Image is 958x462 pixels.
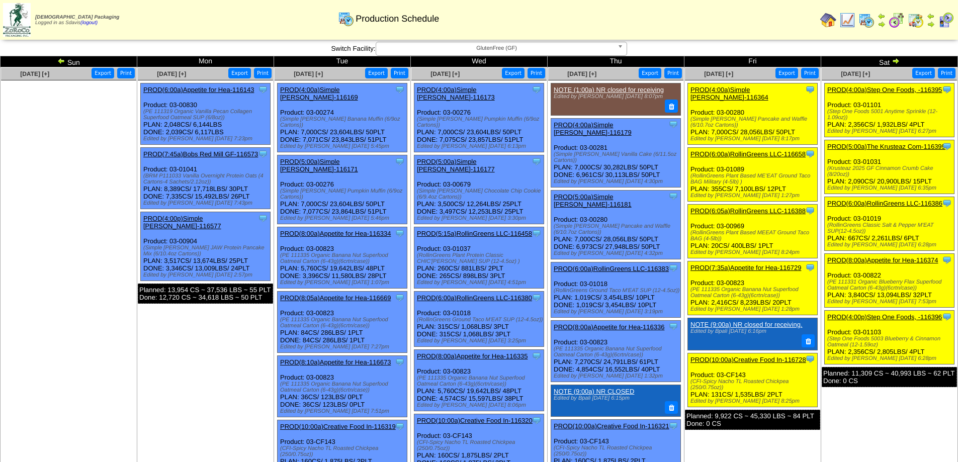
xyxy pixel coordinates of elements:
[356,14,439,24] span: Production Schedule
[827,355,954,361] div: Edited by [PERSON_NAME] [DATE] 6:28pm
[825,311,954,364] div: Product: 03-01103 PLAN: 2,356CS / 2,805LBS / 4PLT
[927,20,935,28] img: arrowright.gif
[417,230,532,237] a: PROD(5:15a)RollinGreens LLC-116458
[554,445,680,457] div: (CFI-Spicy Nacho TL Roasted Chickpea (250/0.75oz))
[417,402,544,408] div: Edited by [PERSON_NAME] [DATE] 8:06pm
[143,272,270,278] div: Edited by [PERSON_NAME] [DATE] 2:57pm
[254,68,272,78] button: Print
[820,12,836,28] img: home.gif
[554,422,669,430] a: PROD(10:00a)Creative Food In-116321
[278,83,407,152] div: Product: 03-00274 PLAN: 7,000CS / 23,604LBS / 50PLT DONE: 7,071CS / 23,843LBS / 51PLT
[664,68,682,78] button: Print
[35,15,119,26] span: Logged in as Sdavis
[143,200,270,206] div: Edited by [PERSON_NAME] [DATE] 7:43pm
[685,410,820,430] div: Planned: 9,922 CS ~ 45,330 LBS ~ 84 PLT Done: 0 CS
[554,250,680,256] div: Edited by [PERSON_NAME] [DATE] 4:32pm
[841,70,870,77] a: [DATE] [+]
[338,11,354,27] img: calendarprod.gif
[938,12,954,28] img: calendarcustomer.gif
[417,317,544,323] div: (RollinGreens Ground Taco M'EAT SUP (12-4.5oz))
[567,70,596,77] span: [DATE] [+]
[417,280,544,286] div: Edited by [PERSON_NAME] [DATE] 4:51pm
[532,415,542,425] img: Tooltip
[280,86,358,101] a: PROD(4:00a)Simple [PERSON_NAME]-116169
[878,12,886,20] img: arrowleft.gif
[802,334,815,347] button: Delete Note
[827,165,954,177] div: (Krusteaz 2025 GF Cinnamon Crumb Cake (8/20oz))
[927,12,935,20] img: arrowleft.gif
[228,68,251,78] button: Export
[532,156,542,166] img: Tooltip
[690,249,817,255] div: Edited by [PERSON_NAME] [DATE] 8:24pm
[775,68,798,78] button: Export
[690,230,817,242] div: (RollinGreens Plant Based MEEAT Ground Taco BAG (4-5lb))
[805,206,815,216] img: Tooltip
[668,263,678,273] img: Tooltip
[825,83,954,137] div: Product: 03-01101 PLAN: 2,356CS / 1,932LBS / 4PLT
[278,155,407,224] div: Product: 03-00276 PLAN: 7,000CS / 23,604LBS / 50PLT DONE: 7,077CS / 23,864LBS / 51PLT
[414,350,544,411] div: Product: 03-00823 PLAN: 5,760CS / 19,642LBS / 48PLT DONE: 4,574CS / 15,597LBS / 38PLT
[690,398,817,404] div: Edited by [PERSON_NAME] [DATE] 8:25pm
[414,83,544,152] div: Product: 03-00276 PLAN: 7,000CS / 23,604LBS / 50PLT DONE: 7,075CS / 23,857LBS / 51PLT
[942,84,952,95] img: Tooltip
[414,292,544,347] div: Product: 03-01018 PLAN: 315CS / 1,068LBS / 3PLT DONE: 315CS / 1,068LBS / 3PLT
[690,379,817,391] div: (CFI-Spicy Nacho TL Roasted Chickpea (250/0.75oz))
[801,68,819,78] button: Print
[141,83,271,145] div: Product: 03-00830 PLAN: 2,048CS / 6,144LBS DONE: 2,039CS / 6,117LBS
[551,190,681,259] div: Product: 03-00280 PLAN: 7,000CS / 28,056LBS / 50PLT DONE: 6,973CS / 27,948LBS / 50PLT
[690,356,806,363] a: PROD(10:00a)Creative Food In-116728
[417,417,533,424] a: PROD(10:00a)Creative Food In-116320
[157,70,186,77] a: [DATE] [+]
[827,336,954,348] div: (Step One Foods 5003 Blueberry & Cinnamon Oatmeal (12-1.59oz)
[280,344,407,350] div: Edited by [PERSON_NAME] [DATE] 7:27pm
[892,57,900,65] img: arrowright.gif
[528,68,545,78] button: Print
[57,57,65,65] img: arrowleft.gif
[942,312,952,322] img: Tooltip
[858,12,875,28] img: calendarprod.gif
[294,70,323,77] a: [DATE] [+]
[502,68,525,78] button: Export
[274,56,411,67] td: Tue
[395,228,405,238] img: Tooltip
[690,306,817,312] div: Edited by [PERSON_NAME] [DATE] 1:28pm
[280,408,407,414] div: Edited by [PERSON_NAME] [DATE] 7:51pm
[20,70,49,77] a: [DATE] [+]
[141,148,271,209] div: Product: 03-01041 PLAN: 8,389CS / 17,718LBS / 30PLT DONE: 7,335CS / 15,492LBS / 26PLT
[138,284,273,304] div: Planned: 13,954 CS ~ 37,536 LBS ~ 55 PLT Done: 12,720 CS ~ 34,618 LBS ~ 50 PLT
[143,150,258,158] a: PROD(7:45a)Bobs Red Mill GF-116573
[554,388,634,395] a: NOTE (9:00a) NR CLOSED
[827,299,954,305] div: Edited by [PERSON_NAME] [DATE] 7:53pm
[942,198,952,208] img: Tooltip
[143,173,270,185] div: (BRM P111033 Vanilla Overnight Protein Oats (4 Cartons-4 Sachets/2.12oz))
[554,151,680,163] div: (Simple [PERSON_NAME] Vanilla Cake (6/11.5oz Cartons))
[280,143,407,149] div: Edited by [PERSON_NAME] [DATE] 5:45pm
[554,309,680,315] div: Edited by [PERSON_NAME] [DATE] 3:19pm
[690,321,803,328] a: NOTE (9:00a) NR closed for receiving.
[417,116,544,128] div: (Simple [PERSON_NAME] Pumpkin Muffin (6/9oz Cartons))
[280,445,407,457] div: (CFI-Spicy Nacho TL Roasted Chickpea (250/0.75oz))
[889,12,905,28] img: calendarblend.gif
[690,328,812,334] div: Edited by Bpali [DATE] 6:16pm
[554,395,675,401] div: Edited by Bpali [DATE] 6:15pm
[690,264,801,271] a: PROD(7:35a)Appetite for Hea-116729
[137,56,274,67] td: Mon
[668,321,678,331] img: Tooltip
[417,158,495,173] a: PROD(5:00a)Simple [PERSON_NAME]-116177
[554,265,669,272] a: PROD(6:00a)RollinGreens LLC-116383
[280,215,407,221] div: Edited by [PERSON_NAME] [DATE] 5:46pm
[554,373,680,379] div: Edited by [PERSON_NAME] [DATE] 1:32pm
[839,12,855,28] img: line_graph.gif
[430,70,460,77] span: [DATE] [+]
[417,338,544,344] div: Edited by [PERSON_NAME] [DATE] 3:25pm
[417,143,544,149] div: Edited by [PERSON_NAME] [DATE] 6:13pm
[143,86,254,94] a: PROD(6:00a)Appetite for Hea-116143
[690,116,817,128] div: (Simple [PERSON_NAME] Pancake and Waffle (6/10.7oz Cartons))
[822,367,957,387] div: Planned: 11,309 CS ~ 40,993 LBS ~ 62 PLT Done: 0 CS
[532,84,542,95] img: Tooltip
[825,254,954,308] div: Product: 03-00822 PLAN: 3,840CS / 13,094LBS / 32PLT
[551,320,681,382] div: Product: 03-00823 PLAN: 7,270CS / 24,791LBS / 61PLT DONE: 4,854CS / 16,552LBS / 40PLT
[417,252,544,264] div: (RollinGreens Plant Protein Classic CHIC'[PERSON_NAME] SUP (12-4.5oz) )
[280,116,407,128] div: (Simple [PERSON_NAME] Banana Muffin (6/9oz Cartons))
[554,178,680,184] div: Edited by [PERSON_NAME] [DATE] 4:30pm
